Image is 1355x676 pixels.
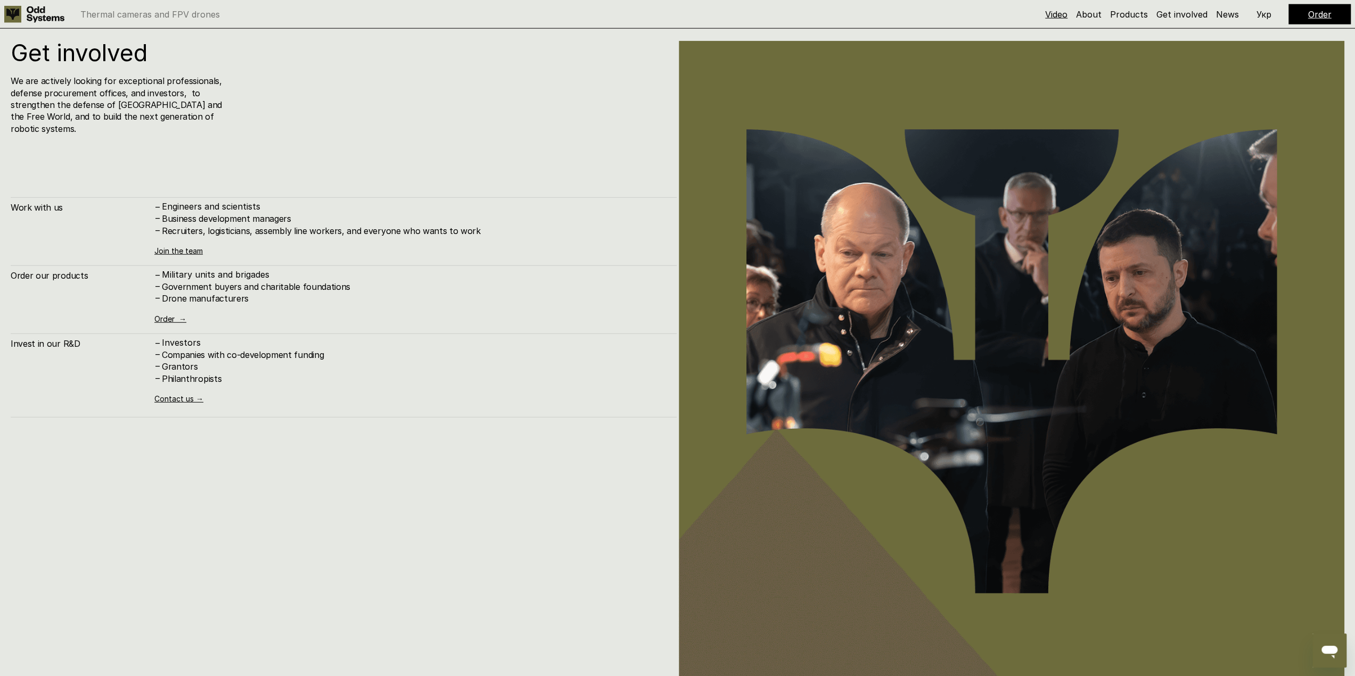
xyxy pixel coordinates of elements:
[154,246,203,255] a: Join the team
[1308,9,1332,20] a: Order
[155,269,160,281] h4: –
[155,360,160,372] h4: –
[162,349,666,361] h4: Companies with co-development funding
[1257,10,1271,19] p: Укр
[154,314,186,323] a: Order →
[162,281,666,293] h4: Government buyers and charitable foundations
[155,372,160,383] h4: –
[162,202,666,212] p: Engineers and scientists
[155,348,160,360] h4: –
[155,280,160,292] h4: –
[162,225,666,237] h4: Recruiters, logisticians, assembly line workers, and everyone who wants to work
[154,394,203,403] a: Contact us →
[162,213,666,224] h4: Business development managers
[11,338,154,349] h4: Invest in our R&D
[11,202,154,213] h4: Work with us
[155,212,160,224] h4: –
[11,41,332,64] h1: Get involved
[155,224,160,236] h4: –
[80,10,220,19] p: Thermal cameras and FPV drones
[1312,633,1346,667] iframe: Button to launch messaging window, conversation in progress
[1045,9,1067,20] a: Video
[1156,9,1208,20] a: Get involved
[162,293,666,304] h4: Drone manufacturers
[1110,9,1148,20] a: Products
[1076,9,1102,20] a: About
[1216,9,1239,20] a: News
[155,337,160,349] h4: –
[11,75,225,135] h4: We are actively looking for exceptional professionals, defense procurement offices, and investors...
[155,201,160,213] h4: –
[162,361,666,372] h4: Grantors
[162,338,666,348] p: Investors
[155,292,160,304] h4: –
[162,373,666,385] h4: Philanthropists
[162,270,666,280] p: Military units and brigades
[11,270,154,281] h4: Order our products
